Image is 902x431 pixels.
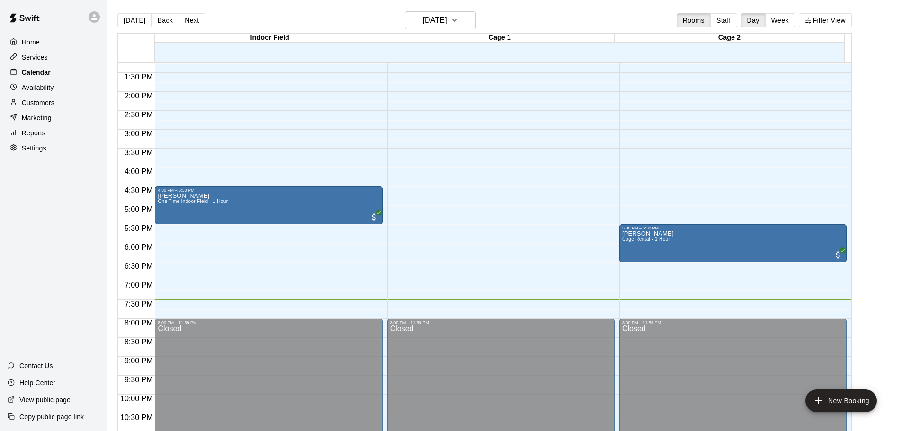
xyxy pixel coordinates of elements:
[799,13,852,27] button: Filter View
[122,130,155,138] span: 3:00 PM
[158,199,228,204] span: One Time Indoor Field - 1 Hour
[8,96,99,110] a: Customers
[118,413,155,422] span: 10:30 PM
[22,143,46,153] p: Settings
[390,320,612,325] div: 8:00 PM – 11:59 PM
[122,92,155,100] span: 2:00 PM
[622,226,844,230] div: 5:30 PM – 6:30 PM
[122,262,155,270] span: 6:30 PM
[122,357,155,365] span: 9:00 PM
[122,376,155,384] span: 9:30 PM
[122,111,155,119] span: 2:30 PM
[118,395,155,403] span: 10:00 PM
[765,13,795,27] button: Week
[8,141,99,155] a: Settings
[179,13,205,27] button: Next
[22,113,52,123] p: Marketing
[122,224,155,232] span: 5:30 PM
[158,320,379,325] div: 8:00 PM – 11:59 PM
[122,167,155,176] span: 4:00 PM
[122,186,155,194] span: 4:30 PM
[122,300,155,308] span: 7:30 PM
[8,126,99,140] a: Reports
[405,11,476,29] button: [DATE]
[423,14,447,27] h6: [DATE]
[619,224,847,262] div: 5:30 PM – 6:30 PM: Cage Rental - 1 Hour
[833,250,843,260] span: All customers have paid
[19,412,84,422] p: Copy public page link
[122,73,155,81] span: 1:30 PM
[8,35,99,49] a: Home
[8,111,99,125] a: Marketing
[151,13,179,27] button: Back
[8,50,99,64] a: Services
[155,34,384,43] div: Indoor Field
[122,243,155,251] span: 6:00 PM
[8,65,99,79] a: Calendar
[805,389,877,412] button: add
[19,395,71,405] p: View public page
[122,319,155,327] span: 8:00 PM
[122,205,155,213] span: 5:00 PM
[122,338,155,346] span: 8:30 PM
[22,128,45,138] p: Reports
[158,188,379,193] div: 4:30 PM – 5:30 PM
[122,149,155,157] span: 3:30 PM
[677,13,711,27] button: Rooms
[19,361,53,370] p: Contact Us
[117,13,152,27] button: [DATE]
[8,80,99,95] a: Availability
[710,13,737,27] button: Staff
[384,34,614,43] div: Cage 1
[22,37,40,47] p: Home
[22,68,51,77] p: Calendar
[369,212,379,222] span: All customers have paid
[615,34,844,43] div: Cage 2
[22,53,48,62] p: Services
[622,237,670,242] span: Cage Rental - 1 Hour
[741,13,766,27] button: Day
[155,186,382,224] div: 4:30 PM – 5:30 PM: One Time Indoor Field - 1 Hour
[122,281,155,289] span: 7:00 PM
[22,98,54,107] p: Customers
[622,320,844,325] div: 8:00 PM – 11:59 PM
[19,378,55,387] p: Help Center
[22,83,54,92] p: Availability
